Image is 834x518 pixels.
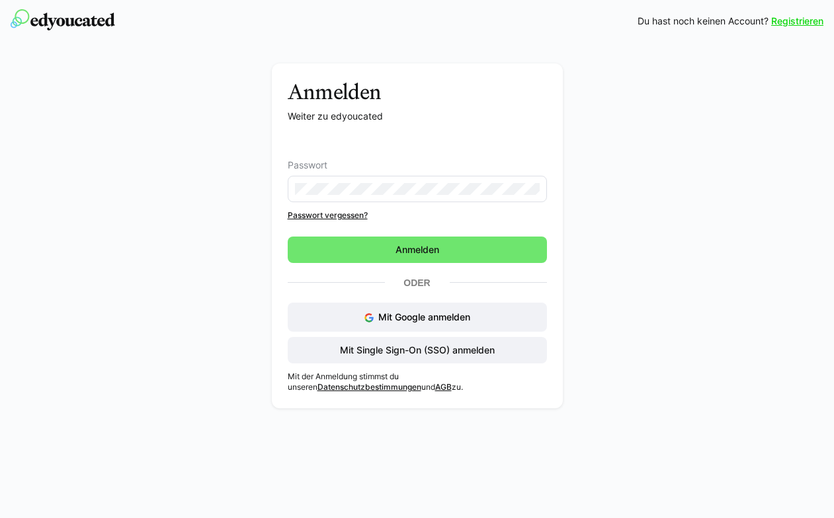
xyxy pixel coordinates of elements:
[288,210,547,221] a: Passwort vergessen?
[385,274,450,292] p: Oder
[435,382,452,392] a: AGB
[378,311,470,322] span: Mit Google anmelden
[288,337,547,363] button: Mit Single Sign-On (SSO) anmelden
[288,237,547,263] button: Anmelden
[394,243,441,256] span: Anmelden
[338,344,497,357] span: Mit Single Sign-On (SSO) anmelden
[11,9,115,30] img: edyoucated
[288,371,547,392] p: Mit der Anmeldung stimmst du unseren und zu.
[638,15,769,28] span: Du hast noch keinen Account?
[288,110,547,123] p: Weiter zu edyoucated
[317,382,421,392] a: Datenschutzbestimmungen
[288,79,547,104] h3: Anmelden
[771,15,823,28] a: Registrieren
[288,303,547,332] button: Mit Google anmelden
[288,160,327,170] span: Passwort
